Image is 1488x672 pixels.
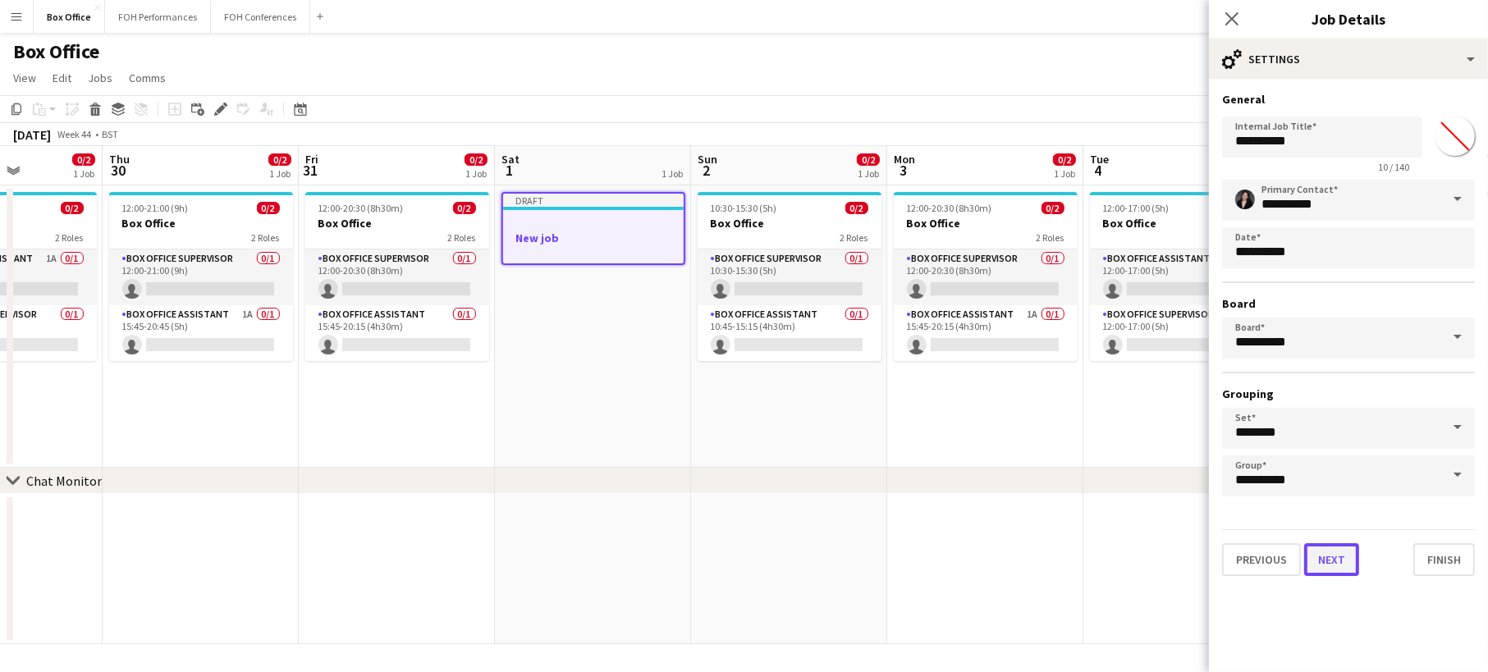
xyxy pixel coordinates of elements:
span: 0/2 [453,202,476,214]
span: 3 [891,161,915,180]
span: Sun [698,152,717,167]
h3: Box Office [305,216,489,231]
a: Jobs [81,67,119,89]
span: 12:00-17:00 (5h) [1103,202,1170,214]
app-card-role: Box Office Assistant1A0/115:45-20:15 (4h30m) [894,305,1078,361]
span: 12:00-21:00 (9h) [122,202,189,214]
app-job-card: 12:00-21:00 (9h)0/2Box Office2 RolesBox Office Supervisor0/112:00-21:00 (9h) Box Office Assistant... [109,192,293,361]
div: 1 Job [858,167,879,180]
a: View [7,67,43,89]
app-job-card: 12:00-20:30 (8h30m)0/2Box Office2 RolesBox Office Supervisor0/112:00-20:30 (8h30m) Box Office Ass... [305,192,489,361]
span: Comms [129,71,166,85]
app-card-role: Box Office Supervisor0/112:00-20:30 (8h30m) [305,249,489,305]
div: 1 Job [465,167,487,180]
div: 1 Job [269,167,291,180]
h3: Grouping [1222,386,1475,401]
h3: Box Office [894,216,1078,231]
app-card-role: Box Office Supervisor0/112:00-21:00 (9h) [109,249,293,305]
span: View [13,71,36,85]
span: 2 Roles [840,231,868,244]
h3: Box Office [698,216,881,231]
span: Edit [53,71,71,85]
span: 2 [695,161,717,180]
span: Tue [1090,152,1109,167]
span: 0/2 [1042,202,1064,214]
span: Fri [305,152,318,167]
div: BST [102,128,118,140]
h1: Box Office [13,39,99,64]
app-card-role: Box Office Supervisor0/112:00-17:00 (5h) [1090,305,1274,361]
app-job-card: 10:30-15:30 (5h)0/2Box Office2 RolesBox Office Supervisor0/110:30-15:30 (5h) Box Office Assistant... [698,192,881,361]
div: Chat Monitor [26,473,102,489]
h3: Box Office [109,216,293,231]
h3: Job Details [1209,8,1488,30]
span: 2 Roles [448,231,476,244]
span: 2 Roles [1037,231,1064,244]
h3: Box Office [1090,216,1274,231]
app-card-role: Box Office Assistant1A0/115:45-20:45 (5h) [109,305,293,361]
span: 0/2 [857,153,880,166]
span: 4 [1087,161,1109,180]
span: 10:30-15:30 (5h) [711,202,777,214]
span: Thu [109,152,130,167]
button: FOH Conferences [211,1,310,33]
button: Box Office [34,1,105,33]
app-card-role: Box Office Assistant1A0/112:00-17:00 (5h) [1090,249,1274,305]
h3: New job [503,231,684,245]
div: [DATE] [13,126,51,143]
div: Settings [1209,39,1488,79]
span: 0/2 [61,202,84,214]
span: 0/2 [1053,153,1076,166]
span: Jobs [88,71,112,85]
app-card-role: Box Office Assistant0/115:45-20:15 (4h30m) [305,305,489,361]
span: 0/2 [72,153,95,166]
span: 0/2 [465,153,488,166]
a: Comms [122,67,172,89]
span: 0/2 [257,202,280,214]
span: 2 Roles [252,231,280,244]
span: 1 [499,161,520,180]
a: Edit [46,67,78,89]
app-job-card: 12:00-17:00 (5h)0/2Box Office2 RolesBox Office Assistant1A0/112:00-17:00 (5h) Box Office Supervis... [1090,192,1274,361]
span: 10 / 140 [1365,161,1422,173]
span: 0/2 [845,202,868,214]
span: 12:00-20:30 (8h30m) [318,202,404,214]
button: Next [1304,543,1359,576]
span: Week 44 [54,128,95,140]
span: 30 [107,161,130,180]
div: 1 Job [1054,167,1075,180]
span: Mon [894,152,915,167]
app-card-role: Box Office Supervisor0/110:30-15:30 (5h) [698,249,881,305]
span: 31 [303,161,318,180]
app-card-role: Box Office Supervisor0/112:00-20:30 (8h30m) [894,249,1078,305]
span: 2 Roles [56,231,84,244]
app-job-card: DraftNew job [501,192,685,265]
button: Previous [1222,543,1301,576]
div: 1 Job [73,167,94,180]
div: Draft [503,194,684,207]
h3: General [1222,92,1475,107]
span: 0/2 [268,153,291,166]
app-job-card: 12:00-20:30 (8h30m)0/2Box Office2 RolesBox Office Supervisor0/112:00-20:30 (8h30m) Box Office Ass... [894,192,1078,361]
span: 12:00-20:30 (8h30m) [907,202,992,214]
app-card-role: Box Office Assistant0/110:45-15:15 (4h30m) [698,305,881,361]
h3: Board [1222,296,1475,311]
div: 1 Job [662,167,683,180]
button: Finish [1413,543,1475,576]
button: FOH Performances [105,1,211,33]
span: Sat [501,152,520,167]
